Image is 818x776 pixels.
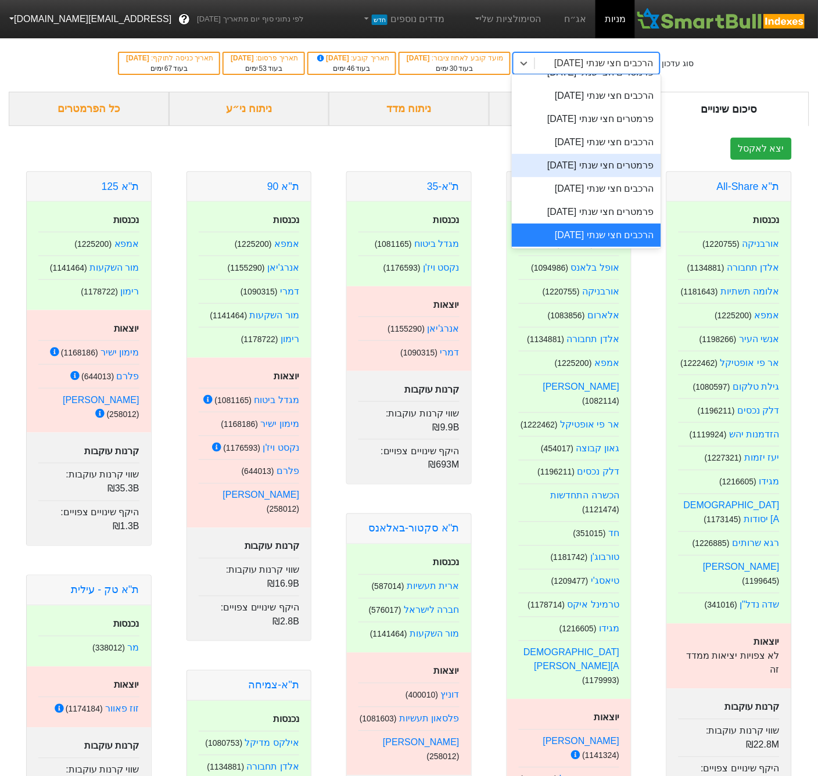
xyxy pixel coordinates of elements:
[245,738,299,748] a: אילקס מדיקל
[113,619,139,629] strong: נכנסות
[681,287,718,296] small: ( 1181643 )
[121,286,139,296] a: רימון
[169,92,329,126] div: ניתוח ני״ע
[733,382,780,391] a: גילת טלקום
[63,395,139,405] a: [PERSON_NAME]
[267,505,299,514] small: ( 258012 )
[740,600,780,610] a: שדה נדל"ן
[207,763,244,772] small: ( 1134881 )
[223,443,260,452] small: ( 1176593 )
[281,334,299,344] a: רימון
[406,691,438,700] small: ( 400010 )
[370,630,407,639] small: ( 1141464 )
[329,92,489,126] div: ניתוח מדד
[107,484,139,494] span: ₪35.3B
[555,358,592,368] small: ( 1225200 )
[730,429,780,439] a: הזדמנות יהש
[559,624,597,634] small: ( 1216605 )
[125,63,213,74] div: בעוד ימים
[113,522,139,531] span: ₪1.3B
[742,239,780,249] a: אורבניקה
[717,181,780,192] a: ת''א All-Share
[573,529,606,538] small: ( 351015 )
[114,324,139,333] strong: יוצאות
[698,406,735,415] small: ( 1196211 )
[399,714,459,724] a: פלסאון תעשיות
[561,419,620,429] a: אר פי אופטיקל
[199,596,300,629] div: היקף שינויים צפויים :
[407,54,432,62] span: [DATE]
[247,762,299,772] a: אלדן תחבורה
[441,690,460,700] a: דוניץ
[538,468,575,477] small: ( 1196211 )
[274,371,299,381] strong: יוצאות
[107,409,139,419] small: ( 258012 )
[733,538,780,548] a: רגא שרותים
[532,263,569,272] small: ( 1094986 )
[113,215,139,225] strong: נכנסות
[369,606,401,615] small: ( 576017 )
[214,396,252,405] small: ( 1081165 )
[92,644,125,653] small: ( 338012 )
[512,200,661,224] div: פרמטרים חצי שנתי [DATE]
[128,643,139,653] a: מר
[360,714,397,724] small: ( 1081603 )
[551,577,589,586] small: ( 1209477 )
[372,15,388,25] span: חדש
[754,637,780,647] strong: יוצאות
[684,501,780,524] a: [DEMOGRAPHIC_DATA] יסודות
[164,64,172,73] span: 67
[690,430,727,439] small: ( 1119924 )
[512,131,661,154] div: הרכבים חצי שנתי [DATE]
[101,347,139,357] a: מימון ישיר
[512,107,661,131] div: פרמטרים חצי שנתי [DATE]
[38,463,139,496] div: שווי קרנות עוקבות :
[679,649,780,677] p: לא צפויות יציאות ממדד זה
[89,263,139,272] a: מור השקעות
[404,605,459,615] a: חברה לישראל
[747,740,780,750] span: ₪22.8M
[267,263,299,272] a: אנרג'יאן
[705,601,737,610] small: ( 341016 )
[358,439,460,472] div: היקף שינויים צפויים :
[512,84,661,107] div: הרכבים חצי שנתי [DATE]
[368,523,459,534] a: ת''א סקטור-באלאנס
[681,358,718,368] small: ( 1222462 )
[71,584,139,596] a: ת''א טק - עילית
[662,58,694,70] div: סוג עדכון
[599,624,619,634] a: מגידו
[571,263,619,272] a: אופל בלאנס
[727,263,780,272] a: אלדן תחבורה
[223,490,300,500] a: [PERSON_NAME]
[228,263,265,272] small: ( 1155290 )
[740,334,780,344] a: אנשי העיר
[358,401,460,434] div: שווי קרנות עוקבות :
[521,420,558,429] small: ( 1222462 )
[594,713,619,723] strong: יוצאות
[114,239,139,249] a: אמפא
[745,453,780,463] a: יעז יזמות
[577,467,619,477] a: דלק נכסים
[388,324,425,333] small: ( 1155290 )
[725,702,780,712] strong: קרנות עוקבות
[267,579,299,589] span: ₪16.9B
[314,53,389,63] div: תאריך קובע :
[105,704,139,714] a: זוז פאוור
[699,335,737,344] small: ( 1198266 )
[576,443,619,453] a: גאון קבוצה
[280,286,299,296] a: דמרי
[440,347,460,357] a: דמרי
[590,552,619,562] a: טורבוג'ן
[568,600,619,610] a: טרמינל איקס
[594,358,619,368] a: אמפא
[81,287,118,296] small: ( 1178722 )
[742,577,780,586] small: ( 1199645 )
[703,562,780,572] a: [PERSON_NAME]
[450,64,457,73] span: 30
[429,460,460,470] span: ₪693M
[433,558,460,567] strong: נכנסות
[512,154,661,177] div: פרמטרים חצי שנתי [DATE]
[401,348,438,357] small: ( 1090315 )
[229,63,298,74] div: בעוד ימים
[410,629,459,639] a: מור השקעות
